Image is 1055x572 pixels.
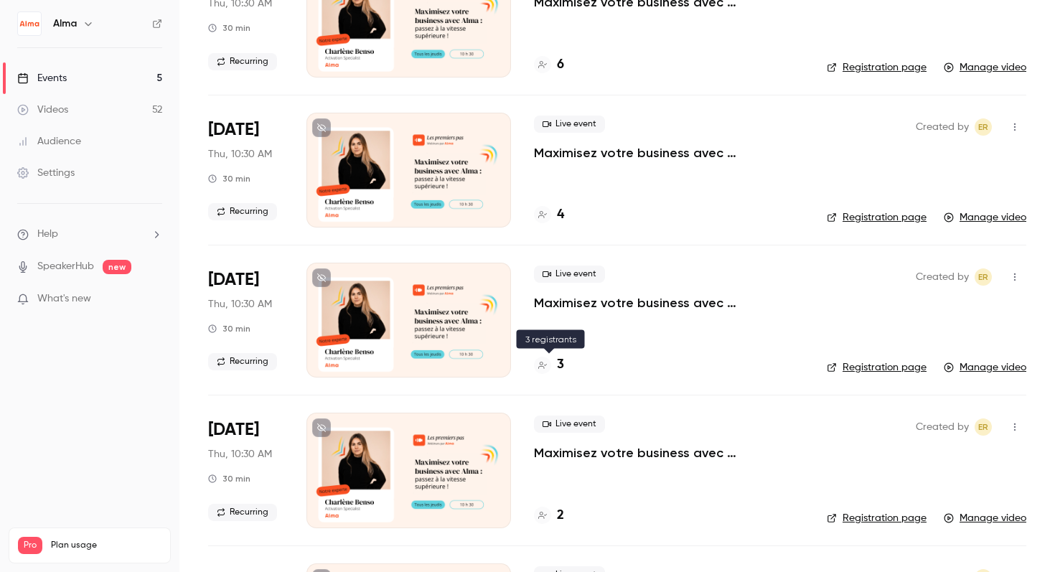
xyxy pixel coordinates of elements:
[17,227,162,242] li: help-dropdown-opener
[534,55,564,75] a: 6
[916,268,969,286] span: Created by
[534,294,804,311] a: Maximisez votre business avec [PERSON_NAME] : passez à la vitesse supérieure !
[18,12,41,35] img: Alma
[208,147,272,161] span: Thu, 10:30 AM
[208,203,277,220] span: Recurring
[975,268,992,286] span: Eric ROMER
[534,416,605,433] span: Live event
[208,353,277,370] span: Recurring
[37,227,58,242] span: Help
[17,71,67,85] div: Events
[916,118,969,136] span: Created by
[208,473,250,484] div: 30 min
[557,506,564,525] h4: 2
[534,444,804,461] a: Maximisez votre business avec [PERSON_NAME] : passez à la vitesse supérieure !
[208,504,277,521] span: Recurring
[827,210,927,225] a: Registration page
[208,268,259,291] span: [DATE]
[37,291,91,306] span: What's new
[53,17,77,31] h6: Alma
[534,266,605,283] span: Live event
[534,355,564,375] a: 3
[17,103,68,117] div: Videos
[534,506,564,525] a: 2
[534,116,605,133] span: Live event
[208,22,250,34] div: 30 min
[557,55,564,75] h4: 6
[557,205,564,225] h4: 4
[208,53,277,70] span: Recurring
[916,418,969,436] span: Created by
[534,144,804,161] a: Maximisez votre business avec [PERSON_NAME] : passez à la vitesse supérieure !
[208,447,272,461] span: Thu, 10:30 AM
[208,113,283,228] div: Aug 21 Thu, 10:30 AM (Europe/Paris)
[944,360,1026,375] a: Manage video
[208,413,283,528] div: Aug 7 Thu, 10:30 AM (Europe/Paris)
[103,260,131,274] span: new
[978,268,988,286] span: ER
[827,511,927,525] a: Registration page
[975,118,992,136] span: Eric ROMER
[18,537,42,554] span: Pro
[208,173,250,184] div: 30 min
[145,293,162,306] iframe: Noticeable Trigger
[978,418,988,436] span: ER
[208,418,259,441] span: [DATE]
[944,511,1026,525] a: Manage video
[978,118,988,136] span: ER
[944,210,1026,225] a: Manage video
[208,323,250,334] div: 30 min
[17,166,75,180] div: Settings
[944,60,1026,75] a: Manage video
[975,418,992,436] span: Eric ROMER
[827,60,927,75] a: Registration page
[534,205,564,225] a: 4
[51,540,161,551] span: Plan usage
[557,355,564,375] h4: 3
[37,259,94,274] a: SpeakerHub
[17,134,81,149] div: Audience
[208,118,259,141] span: [DATE]
[208,263,283,378] div: Aug 14 Thu, 10:30 AM (Europe/Paris)
[208,297,272,311] span: Thu, 10:30 AM
[827,360,927,375] a: Registration page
